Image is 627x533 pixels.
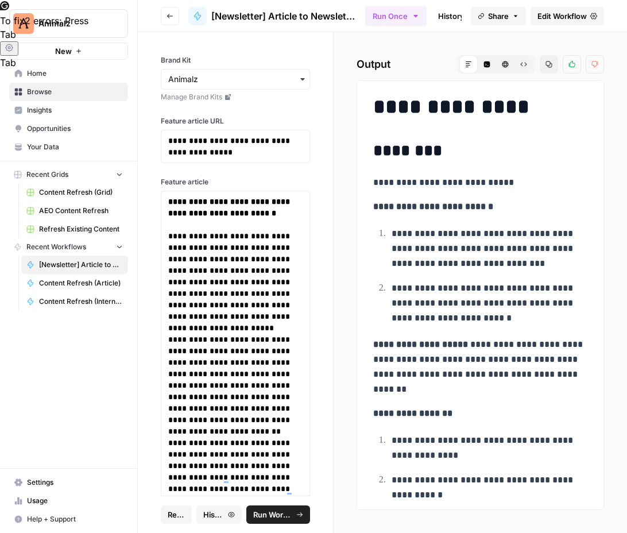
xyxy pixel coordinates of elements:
[9,492,128,510] a: Usage
[26,169,68,180] span: Recent Grids
[161,177,310,187] label: Feature article
[21,220,128,238] a: Refresh Existing Content
[9,83,128,101] a: Browse
[9,473,128,492] a: Settings
[161,92,310,102] a: Manage Brand Kits
[161,505,192,524] button: Reset
[27,142,123,152] span: Your Data
[27,68,123,79] span: Home
[196,505,242,524] button: History
[9,238,128,256] button: Recent Workflows
[27,514,123,524] span: Help + Support
[27,496,123,506] span: Usage
[9,510,128,528] button: Help + Support
[39,206,123,216] span: AEO Content Refresh
[21,183,128,202] a: Content Refresh (Grid)
[9,166,128,183] button: Recent Grids
[27,477,123,488] span: Settings
[21,256,128,274] a: [Newsletter] Article to Newsletter ([PERSON_NAME])
[168,74,303,85] input: Animalz
[27,87,123,97] span: Browse
[21,274,128,292] a: Content Refresh (Article)
[9,138,128,156] a: Your Data
[26,242,86,252] span: Recent Workflows
[168,509,185,520] span: Reset
[21,202,128,220] a: AEO Content Refresh
[39,260,123,270] span: [Newsletter] Article to Newsletter ([PERSON_NAME])
[246,505,310,524] button: Run Workflow
[253,509,293,520] span: Run Workflow
[9,64,128,83] a: Home
[39,187,123,198] span: Content Refresh (Grid)
[161,116,310,126] label: Feature article URL
[9,119,128,138] a: Opportunities
[39,278,123,288] span: Content Refresh (Article)
[203,509,225,520] span: History
[21,292,128,311] a: Content Refresh (Internal Links & Meta)
[39,296,123,307] span: Content Refresh (Internal Links & Meta)
[9,101,128,119] a: Insights
[39,224,123,234] span: Refresh Existing Content
[27,105,123,115] span: Insights
[27,123,123,134] span: Opportunities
